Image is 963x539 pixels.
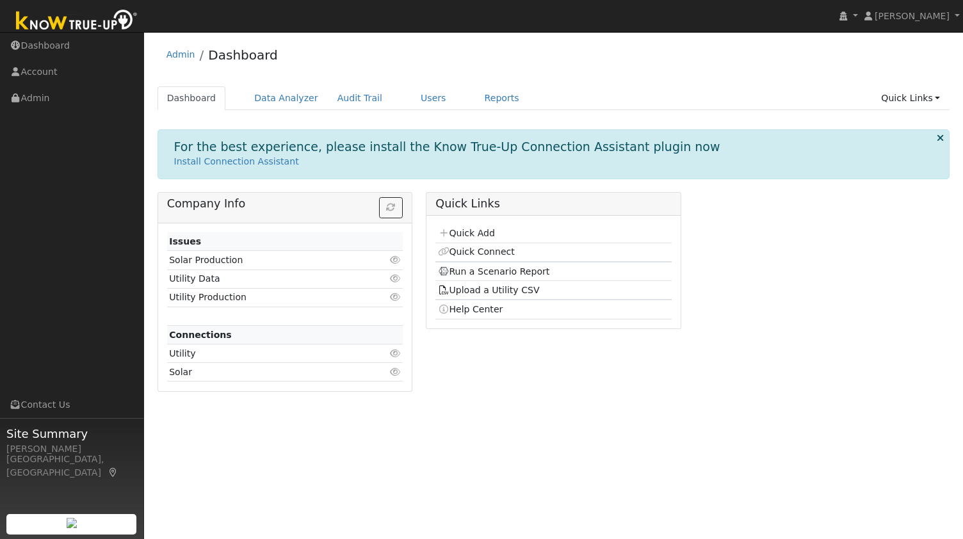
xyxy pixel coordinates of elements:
[438,285,540,295] a: Upload a Utility CSV
[167,251,365,269] td: Solar Production
[174,156,299,166] a: Install Connection Assistant
[167,197,403,211] h5: Company Info
[67,518,77,528] img: retrieve
[6,442,137,456] div: [PERSON_NAME]
[167,344,365,363] td: Utility
[10,7,144,36] img: Know True-Up
[411,86,456,110] a: Users
[438,246,515,257] a: Quick Connect
[169,236,201,246] strong: Issues
[166,49,195,60] a: Admin
[438,228,495,238] a: Quick Add
[438,266,550,277] a: Run a Scenario Report
[6,453,137,479] div: [GEOGRAPHIC_DATA], [GEOGRAPHIC_DATA]
[389,349,401,358] i: Click to view
[167,363,365,382] td: Solar
[438,304,503,314] a: Help Center
[174,140,720,154] h1: For the best experience, please install the Know True-Up Connection Assistant plugin now
[167,269,365,288] td: Utility Data
[158,86,226,110] a: Dashboard
[208,47,278,63] a: Dashboard
[6,425,137,442] span: Site Summary
[389,274,401,283] i: Click to view
[245,86,328,110] a: Data Analyzer
[328,86,392,110] a: Audit Trail
[475,86,529,110] a: Reports
[875,11,950,21] span: [PERSON_NAME]
[167,288,365,307] td: Utility Production
[389,255,401,264] i: Click to view
[871,86,950,110] a: Quick Links
[169,330,232,340] strong: Connections
[435,197,671,211] h5: Quick Links
[389,293,401,302] i: Click to view
[108,467,119,478] a: Map
[389,367,401,376] i: Click to view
